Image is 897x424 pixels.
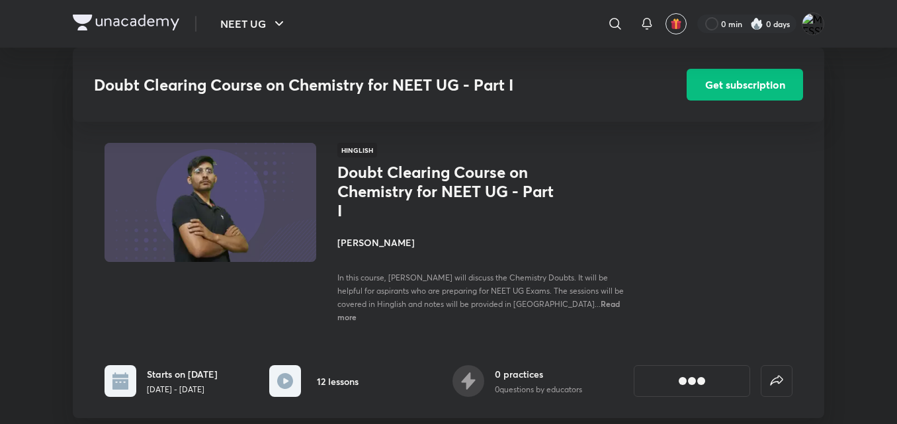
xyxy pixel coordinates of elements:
a: Company Logo [73,15,179,34]
img: Company Logo [73,15,179,30]
h4: [PERSON_NAME] [337,235,634,249]
img: streak [750,17,763,30]
button: false [761,365,792,397]
img: Thumbnail [103,142,318,263]
button: [object Object] [634,365,750,397]
h6: 0 practices [495,367,582,381]
img: avatar [670,18,682,30]
p: 0 questions by educators [495,384,582,396]
h6: 12 lessons [317,374,359,388]
h1: Doubt Clearing Course on Chemistry for NEET UG - Part I [337,163,554,220]
button: Get subscription [687,69,803,101]
button: NEET UG [212,11,295,37]
img: MESSI [802,13,824,35]
span: Hinglish [337,143,377,157]
p: [DATE] - [DATE] [147,384,218,396]
h6: Starts on [DATE] [147,367,218,381]
h3: Doubt Clearing Course on Chemistry for NEET UG - Part I [94,75,612,95]
button: avatar [665,13,687,34]
span: In this course, [PERSON_NAME] will discuss the Chemistry Doubts. It will be helpful for aspirants... [337,273,624,309]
